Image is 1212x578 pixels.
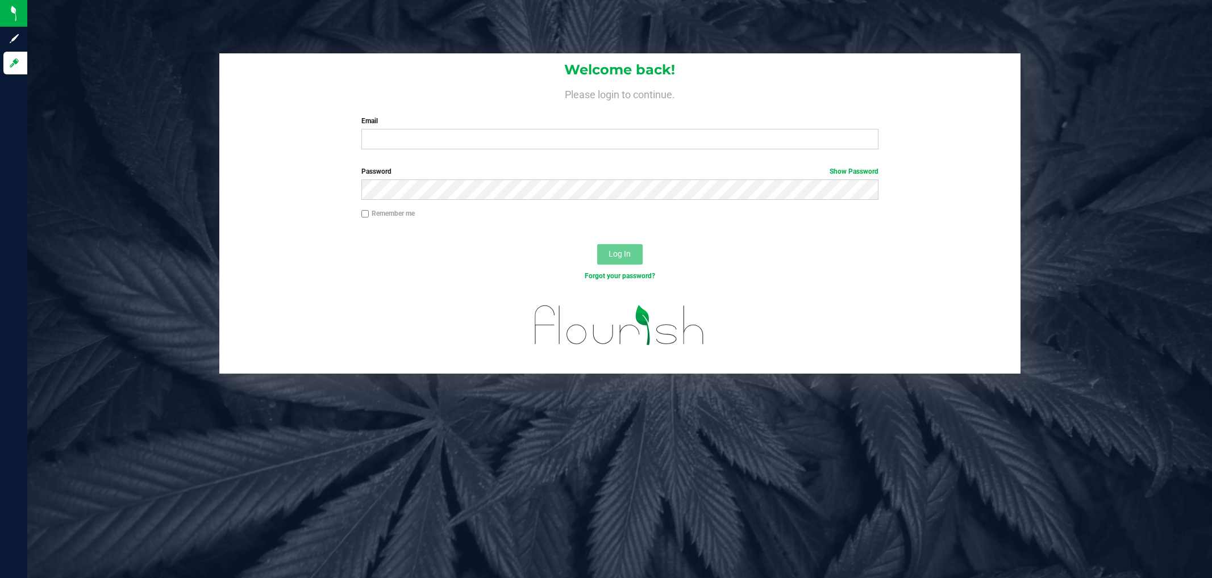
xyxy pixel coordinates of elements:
[585,272,655,280] a: Forgot your password?
[830,167,878,175] a: Show Password
[361,208,415,219] label: Remember me
[9,33,20,44] inline-svg: Sign up
[519,293,720,357] img: flourish_logo.svg
[219,62,1021,77] h1: Welcome back!
[9,57,20,69] inline-svg: Log in
[609,249,631,258] span: Log In
[219,86,1021,100] h4: Please login to continue.
[361,116,878,126] label: Email
[361,210,369,218] input: Remember me
[597,244,643,265] button: Log In
[361,167,391,175] span: Password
